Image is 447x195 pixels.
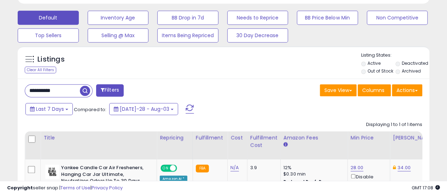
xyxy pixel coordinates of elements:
label: Archived [402,68,421,74]
div: Disable auto adjust min [351,173,384,193]
a: 28.00 [351,164,363,171]
a: Terms of Use [60,184,90,191]
div: Repricing [160,134,190,142]
button: Inventory Age [88,11,149,25]
div: seller snap | | [7,185,123,191]
button: Save View [320,84,357,96]
label: Deactivated [402,60,428,66]
span: Last 7 Days [36,105,64,113]
label: Active [367,60,380,66]
button: Needs to Reprice [227,11,288,25]
img: 41cekhj5E+L._SL40_.jpg [45,165,59,179]
div: Title [43,134,154,142]
span: Columns [362,87,384,94]
button: Filters [96,84,124,97]
div: Fulfillment Cost [250,134,277,149]
label: Out of Stock [367,68,393,74]
button: BB Drop in 7d [157,11,218,25]
div: [PERSON_NAME] [393,134,435,142]
button: [DATE]-28 - Aug-03 [109,103,178,115]
small: FBA [196,165,209,172]
span: ON [161,165,170,171]
button: Columns [358,84,391,96]
span: Compared to: [74,106,106,113]
div: Cost [230,134,244,142]
button: 30 Day Decrease [227,28,288,42]
a: Privacy Policy [92,184,123,191]
h5: Listings [37,55,65,64]
div: 12% [283,165,342,171]
div: 3.9 [250,165,275,171]
div: Amazon Fees [283,134,345,142]
div: Min Price [351,134,387,142]
div: Fulfillment [196,134,224,142]
div: Displaying 1 to 1 of 1 items [366,121,422,128]
button: BB Price Below Min [297,11,358,25]
a: 34.00 [398,164,411,171]
div: Clear All Filters [25,67,56,73]
div: $0.30 min [283,171,342,177]
a: N/A [230,164,239,171]
button: Actions [392,84,422,96]
span: [DATE]-28 - Aug-03 [120,105,169,113]
span: OFF [176,165,187,171]
button: Items Being Repriced [157,28,218,42]
strong: Copyright [7,184,33,191]
small: Amazon Fees. [283,142,288,148]
p: Listing States: [361,52,429,59]
button: Selling @ Max [88,28,149,42]
span: 2025-08-11 17:08 GMT [412,184,440,191]
button: Last 7 Days [25,103,73,115]
button: Default [18,11,79,25]
button: Top Sellers [18,28,79,42]
button: Non Competitive [367,11,428,25]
